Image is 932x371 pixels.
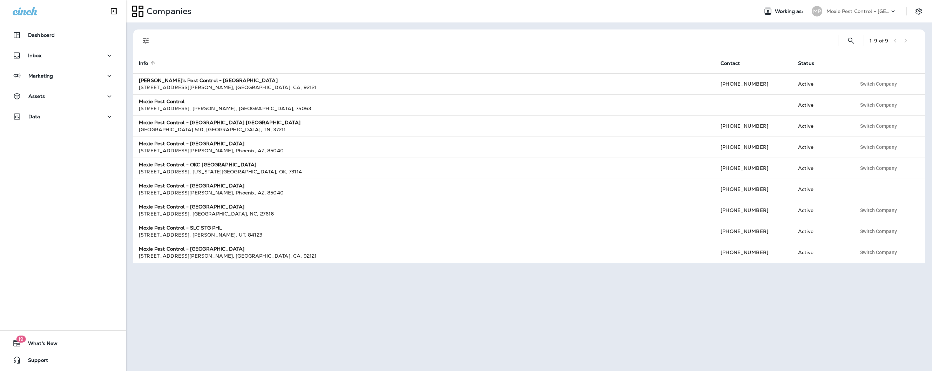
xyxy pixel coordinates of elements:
span: Switch Company [860,166,897,171]
div: [STREET_ADDRESS] , [GEOGRAPHIC_DATA] , NC , 27616 [139,210,709,217]
span: Working as: [775,8,805,14]
div: [GEOGRAPHIC_DATA] 510 , [GEOGRAPHIC_DATA] , TN , 37211 [139,126,709,133]
button: Collapse Sidebar [104,4,124,18]
strong: Moxie Pest Control - [GEOGRAPHIC_DATA] [GEOGRAPHIC_DATA] [139,119,300,126]
td: Active [792,200,851,221]
td: Active [792,115,851,137]
p: Moxie Pest Control - [GEOGRAPHIC_DATA] [826,8,890,14]
strong: Moxie Pest Control - SLC STG PHL [139,225,222,231]
td: [PHONE_NUMBER] [715,179,792,200]
div: MP [812,6,822,16]
div: [STREET_ADDRESS][PERSON_NAME] , [GEOGRAPHIC_DATA] , CA , 92121 [139,84,709,91]
td: Active [792,94,851,115]
td: Active [792,179,851,200]
span: 19 [16,336,26,343]
button: Switch Company [856,163,901,173]
strong: Moxie Pest Control [139,98,185,105]
button: Switch Company [856,142,901,152]
strong: Moxie Pest Control - OKC [GEOGRAPHIC_DATA] [139,161,256,168]
span: Support [21,357,48,366]
p: Marketing [28,73,53,79]
td: [PHONE_NUMBER] [715,242,792,263]
td: Active [792,158,851,179]
span: Contact [721,60,749,66]
button: Switch Company [856,226,901,237]
strong: [PERSON_NAME]'s Pest Control - [GEOGRAPHIC_DATA] [139,77,278,84]
td: [PHONE_NUMBER] [715,137,792,158]
span: Contact [721,60,740,66]
td: [PHONE_NUMBER] [715,73,792,94]
td: Active [792,73,851,94]
button: Switch Company [856,100,901,110]
td: Active [792,137,851,158]
div: [STREET_ADDRESS][PERSON_NAME] , Phoenix , AZ , 85040 [139,147,709,154]
span: Info [139,60,157,66]
div: [STREET_ADDRESS] , [US_STATE][GEOGRAPHIC_DATA] , OK , 73114 [139,168,709,175]
p: Dashboard [28,32,55,38]
strong: Moxie Pest Control - [GEOGRAPHIC_DATA] [139,140,244,147]
div: [STREET_ADDRESS] , [PERSON_NAME] , UT , 84123 [139,231,709,238]
span: Switch Company [860,124,897,128]
span: Info [139,60,148,66]
td: [PHONE_NUMBER] [715,221,792,242]
button: Dashboard [7,28,119,42]
strong: Moxie Pest Control - [GEOGRAPHIC_DATA] [139,183,244,189]
button: Data [7,110,119,124]
td: Active [792,221,851,242]
button: Switch Company [856,247,901,258]
span: What's New [21,340,58,349]
strong: Moxie Pest Control - [GEOGRAPHIC_DATA] [139,246,244,252]
button: Settings [912,5,925,18]
button: Marketing [7,69,119,83]
td: [PHONE_NUMBER] [715,200,792,221]
span: Status [798,60,823,66]
span: Status [798,60,814,66]
p: Inbox [28,53,41,58]
div: 1 - 9 of 9 [870,38,888,44]
p: Assets [28,93,45,99]
button: Support [7,353,119,367]
span: Switch Company [860,145,897,150]
strong: Moxie Pest Control - [GEOGRAPHIC_DATA] [139,204,244,210]
button: Assets [7,89,119,103]
button: 19What's New [7,336,119,350]
div: [STREET_ADDRESS] , [PERSON_NAME] , [GEOGRAPHIC_DATA] , 75063 [139,105,709,112]
span: Switch Company [860,229,897,234]
span: Switch Company [860,250,897,255]
p: Data [28,114,40,119]
span: Switch Company [860,208,897,213]
div: [STREET_ADDRESS][PERSON_NAME] , [GEOGRAPHIC_DATA] , CA , 92121 [139,252,709,259]
button: Switch Company [856,121,901,131]
td: Active [792,242,851,263]
button: Filters [139,34,153,48]
td: [PHONE_NUMBER] [715,115,792,137]
button: Inbox [7,48,119,62]
button: Switch Company [856,205,901,216]
div: [STREET_ADDRESS][PERSON_NAME] , Phoenix , AZ , 85040 [139,189,709,196]
td: [PHONE_NUMBER] [715,158,792,179]
span: Switch Company [860,102,897,107]
button: Switch Company [856,79,901,89]
span: Switch Company [860,81,897,86]
button: Search Companies [844,34,858,48]
p: Companies [144,6,191,16]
